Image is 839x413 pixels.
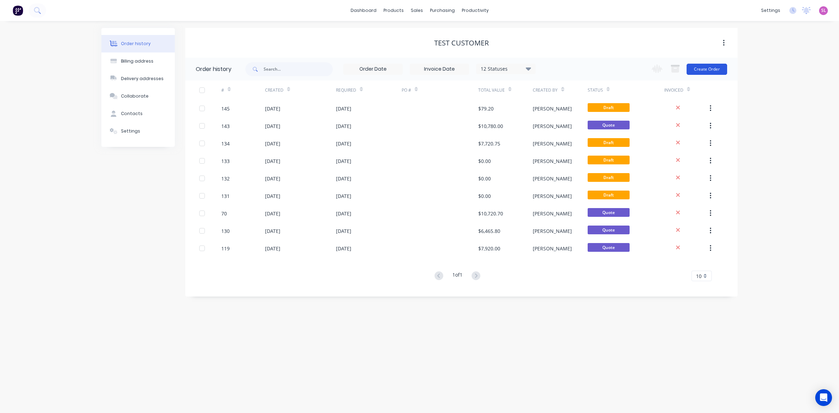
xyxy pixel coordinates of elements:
[533,227,572,235] div: [PERSON_NAME]
[758,5,784,16] div: settings
[478,140,500,147] div: $7,720.75
[478,192,491,200] div: $0.00
[815,389,832,406] div: Open Intercom Messenger
[478,122,503,130] div: $10,780.00
[533,105,572,112] div: [PERSON_NAME]
[221,87,224,93] div: #
[380,5,407,16] div: products
[407,5,426,16] div: sales
[121,41,151,47] div: Order history
[121,111,143,117] div: Contacts
[101,87,175,105] button: Collaborate
[588,121,630,129] span: Quote
[533,80,587,100] div: Created By
[402,80,478,100] div: PO #
[588,103,630,112] span: Draft
[121,58,153,64] div: Billing address
[265,245,280,252] div: [DATE]
[336,157,351,165] div: [DATE]
[336,245,351,252] div: [DATE]
[221,122,230,130] div: 143
[434,39,489,47] div: Test Customer
[336,140,351,147] div: [DATE]
[265,105,280,112] div: [DATE]
[121,93,149,99] div: Collaborate
[336,210,351,217] div: [DATE]
[265,157,280,165] div: [DATE]
[402,87,411,93] div: PO #
[533,210,572,217] div: [PERSON_NAME]
[426,5,458,16] div: purchasing
[221,245,230,252] div: 119
[664,87,683,93] div: Invoiced
[588,208,630,217] span: Quote
[221,210,227,217] div: 70
[101,105,175,122] button: Contacts
[101,35,175,52] button: Order history
[533,87,558,93] div: Created By
[452,271,462,281] div: 1 of 1
[588,156,630,164] span: Draft
[264,62,333,76] input: Search...
[478,227,500,235] div: $6,465.80
[101,70,175,87] button: Delivery addresses
[221,140,230,147] div: 134
[588,138,630,147] span: Draft
[265,80,336,100] div: Created
[347,5,380,16] a: dashboard
[336,87,356,93] div: Required
[336,192,351,200] div: [DATE]
[478,210,503,217] div: $10,720.70
[821,7,826,14] span: SL
[121,76,164,82] div: Delivery addresses
[221,175,230,182] div: 132
[221,105,230,112] div: 145
[265,122,280,130] div: [DATE]
[664,80,708,100] div: Invoiced
[336,227,351,235] div: [DATE]
[221,227,230,235] div: 130
[458,5,492,16] div: productivity
[221,192,230,200] div: 131
[687,64,727,75] button: Create Order
[588,87,603,93] div: Status
[336,122,351,130] div: [DATE]
[265,227,280,235] div: [DATE]
[13,5,23,16] img: Factory
[265,140,280,147] div: [DATE]
[478,80,533,100] div: Total Value
[478,105,494,112] div: $79.20
[478,175,491,182] div: $0.00
[265,210,280,217] div: [DATE]
[336,80,402,100] div: Required
[478,245,500,252] div: $7,920.00
[588,80,664,100] div: Status
[533,245,572,252] div: [PERSON_NAME]
[336,175,351,182] div: [DATE]
[221,80,265,100] div: #
[336,105,351,112] div: [DATE]
[196,65,231,73] div: Order history
[588,226,630,234] span: Quote
[588,243,630,252] span: Quote
[344,64,402,74] input: Order Date
[588,173,630,182] span: Draft
[533,157,572,165] div: [PERSON_NAME]
[221,157,230,165] div: 133
[478,157,491,165] div: $0.00
[476,65,535,73] div: 12 Statuses
[478,87,505,93] div: Total Value
[588,191,630,199] span: Draft
[533,192,572,200] div: [PERSON_NAME]
[265,175,280,182] div: [DATE]
[265,87,284,93] div: Created
[121,128,140,134] div: Settings
[696,272,702,280] span: 10
[533,122,572,130] div: [PERSON_NAME]
[265,192,280,200] div: [DATE]
[533,175,572,182] div: [PERSON_NAME]
[410,64,469,74] input: Invoice Date
[533,140,572,147] div: [PERSON_NAME]
[101,52,175,70] button: Billing address
[101,122,175,140] button: Settings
